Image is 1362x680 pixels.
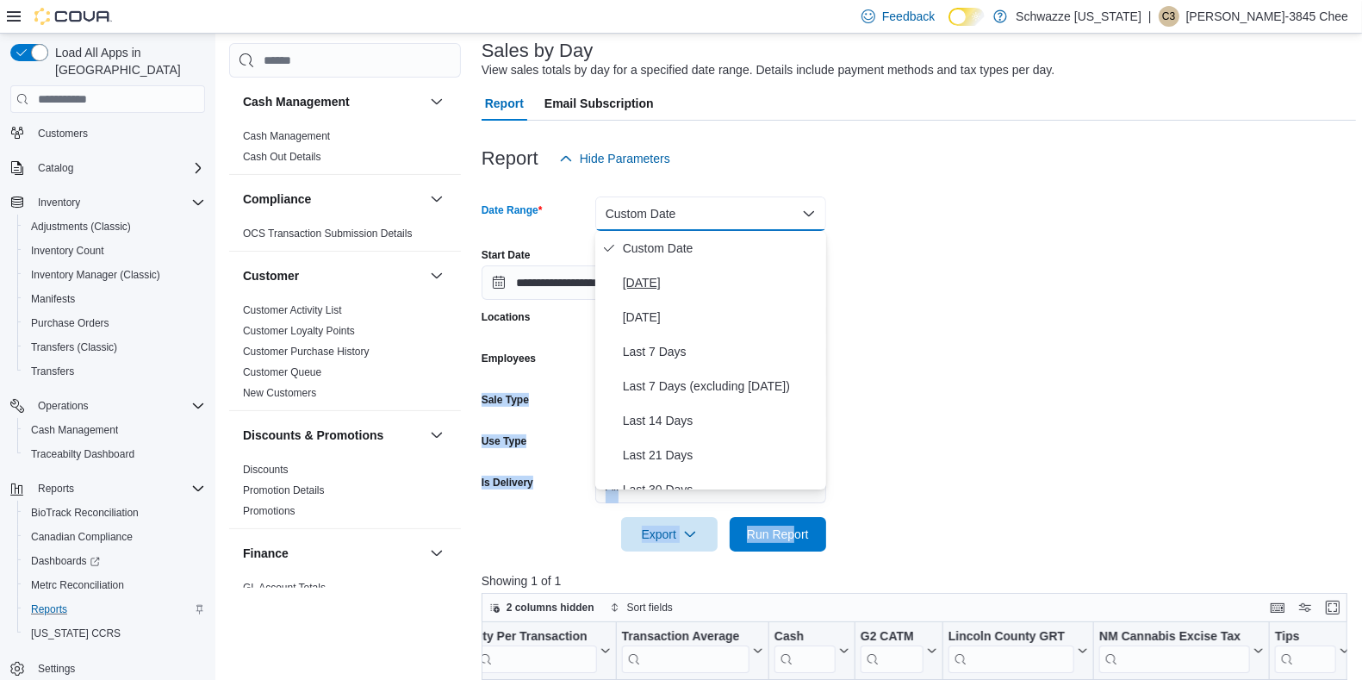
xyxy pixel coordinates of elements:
button: Compliance [426,189,447,209]
button: NM Cannabis Excise Tax [1099,629,1264,673]
a: Dashboards [24,551,107,571]
span: Hide Parameters [580,150,670,167]
span: Email Subscription [544,86,654,121]
button: Purchase Orders [17,311,212,335]
label: Locations [482,310,531,324]
input: Dark Mode [948,8,985,26]
span: Inventory [31,192,205,213]
input: Press the down key to open a popover containing a calendar. [482,265,647,300]
span: Load All Apps in [GEOGRAPHIC_DATA] [48,44,205,78]
button: Catalog [31,158,80,178]
label: Is Delivery [482,476,533,490]
span: 2 columns hidden [507,601,594,614]
div: Lincoln County GRT [948,629,1074,646]
button: Cash [774,629,849,673]
h3: Sales by Day [482,41,594,61]
div: NM Cannabis Excise Tax [1099,629,1250,646]
a: Promotions [243,505,295,517]
span: Dashboards [31,554,100,568]
span: Reports [38,482,74,496]
a: Settings [31,658,82,679]
h3: Compliance [243,190,311,208]
h3: Finance [243,545,289,562]
span: Dark Mode [948,26,949,27]
a: Customer Purchase History [243,346,370,358]
span: Washington CCRS [24,623,205,644]
button: Adjustments (Classic) [17,215,212,239]
button: Traceabilty Dashboard [17,442,212,466]
a: [US_STATE] CCRS [24,623,127,644]
button: Enter fullscreen [1322,597,1343,618]
a: OCS Transaction Submission Details [243,228,413,240]
button: Export [621,517,718,552]
span: BioTrack Reconciliation [31,506,139,520]
span: Catalog [38,161,73,175]
div: Select listbox [595,231,826,490]
a: Customer Queue [243,366,321,378]
div: Qty Per Transaction [473,629,596,646]
span: Metrc Reconciliation [31,578,124,592]
a: Canadian Compliance [24,527,140,547]
span: [DATE] [623,307,819,328]
a: Metrc Reconciliation [24,575,131,596]
button: Operations [3,394,212,418]
span: Traceabilty Dashboard [24,444,205,465]
a: Inventory Count [24,240,111,261]
div: Cash Management [229,126,461,174]
button: Inventory Count [17,239,212,263]
a: Manifests [24,289,82,309]
div: Cash [774,629,836,673]
span: Traceabilty Dashboard [31,447,134,461]
div: Transaction Average [622,629,749,646]
label: Use Type [482,434,526,448]
div: G2 CATM [861,629,924,673]
label: Start Date [482,248,531,262]
span: C3 [1162,6,1175,27]
span: Canadian Compliance [24,527,205,547]
h3: Report [482,148,538,169]
span: Last 14 Days [623,410,819,431]
div: Transaction Average [622,629,749,673]
button: Operations [31,396,96,416]
button: Canadian Compliance [17,525,212,549]
span: Feedback [882,8,935,25]
button: Display options [1295,597,1315,618]
button: Manifests [17,287,212,311]
a: Customer Loyalty Points [243,325,355,337]
span: Last 30 Days [623,479,819,500]
span: Promotions [243,504,295,518]
a: Customers [31,123,95,144]
button: BioTrack Reconciliation [17,501,212,525]
span: Catalog [31,158,205,178]
a: Inventory Manager (Classic) [24,265,167,285]
button: Cash Management [17,418,212,442]
span: Custom Date [623,238,819,259]
a: Dashboards [17,549,212,573]
span: Export [631,517,707,552]
div: Finance [229,577,461,626]
span: Sort fields [627,601,673,614]
span: Cash Out Details [243,150,321,164]
div: Discounts & Promotions [229,459,461,528]
div: Cash [774,629,836,646]
span: Customer Queue [243,365,321,379]
div: Tips [1275,629,1336,646]
img: Cova [34,8,112,25]
button: Custom Date [595,197,826,231]
div: Customer [229,300,461,410]
button: Inventory [31,192,87,213]
a: Purchase Orders [24,313,116,334]
div: Candra-3845 Chee [1159,6,1179,27]
a: Cash Out Details [243,151,321,163]
span: Purchase Orders [31,316,109,330]
div: Lincoln County GRT [948,629,1074,673]
span: Manifests [24,289,205,309]
span: Settings [38,662,75,676]
p: Schwazze [US_STATE] [1016,6,1141,27]
button: Reports [31,478,81,499]
span: Adjustments (Classic) [24,216,205,237]
span: Last 21 Days [623,445,819,465]
span: Transfers [24,361,205,382]
span: Customer Activity List [243,303,342,317]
